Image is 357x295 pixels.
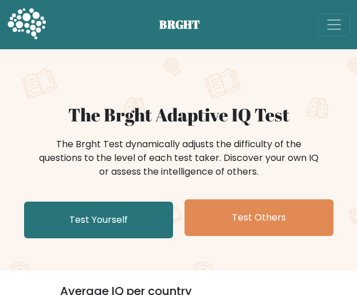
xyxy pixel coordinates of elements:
[7,104,350,126] h1: The Brght Adaptive IQ Test
[24,202,173,238] a: Test Yourself
[185,199,334,236] a: Test Others
[318,13,350,36] button: Toggle navigation
[159,16,214,33] span: BRGHT
[36,137,322,179] div: The Brght Test dynamically adjusts the difficulty of the questions to the level of each test take...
